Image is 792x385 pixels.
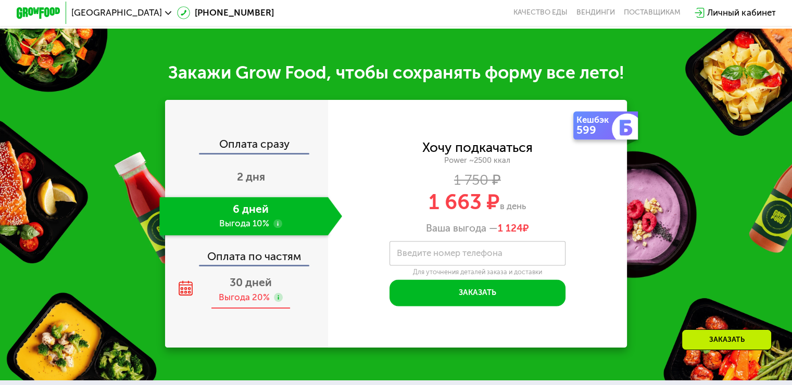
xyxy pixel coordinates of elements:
div: Оплата по частям [166,240,328,265]
span: 2 дня [237,170,265,183]
div: Заказать [682,329,772,350]
span: 30 дней [230,276,272,289]
div: 599 [576,124,614,135]
span: в день [500,201,526,211]
div: Для уточнения деталей заказа и доставки [389,268,565,276]
div: Кешбэк [576,115,614,124]
label: Введите номер телефона [397,250,502,256]
div: Power ~2500 ккал [328,156,627,165]
div: Ваша выгода — [328,222,627,234]
div: 1 750 ₽ [328,174,627,186]
div: Выгода 20% [219,291,270,303]
a: [PHONE_NUMBER] [177,6,274,19]
div: Личный кабинет [707,6,775,19]
span: 1 663 ₽ [429,189,500,214]
button: Заказать [389,279,565,306]
a: Качество еды [513,8,568,17]
div: поставщикам [624,8,681,17]
span: 1 124 [498,222,523,234]
span: [GEOGRAPHIC_DATA] [71,8,162,17]
span: ₽ [498,222,529,234]
div: Оплата сразу [166,138,328,152]
a: Вендинги [576,8,615,17]
div: Хочу подкачаться [422,142,533,153]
